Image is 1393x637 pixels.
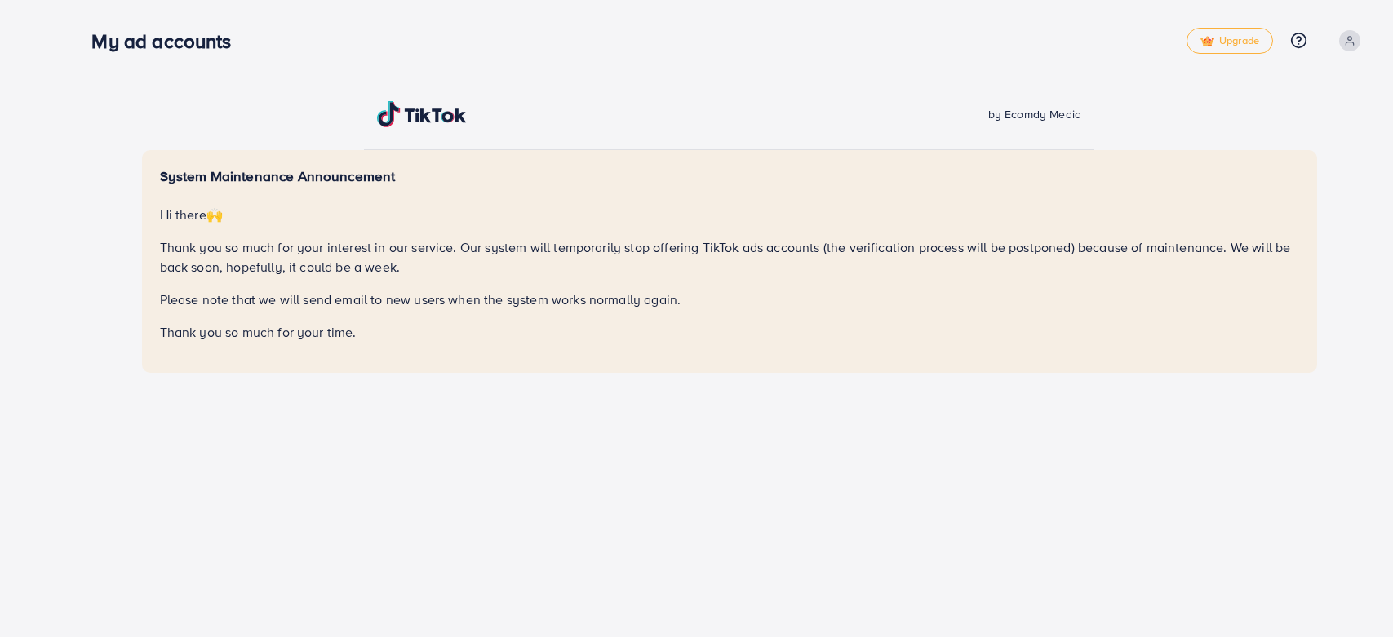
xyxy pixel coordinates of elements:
h3: My ad accounts [91,29,244,53]
p: Thank you so much for your time. [160,322,1299,342]
span: by Ecomdy Media [988,106,1081,122]
p: Thank you so much for your interest in our service. Our system will temporarily stop offering Tik... [160,237,1299,276]
img: TikTok [377,101,467,127]
span: 🙌 [206,206,223,223]
p: Hi there [160,205,1299,224]
p: Please note that we will send email to new users when the system works normally again. [160,290,1299,309]
a: tickUpgrade [1187,28,1273,54]
h5: System Maintenance Announcement [160,168,1299,185]
span: Upgrade [1200,35,1259,47]
img: tick [1200,36,1214,47]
